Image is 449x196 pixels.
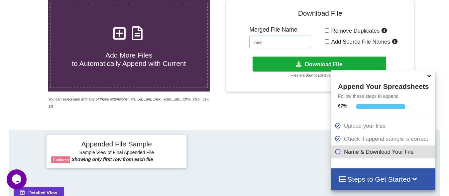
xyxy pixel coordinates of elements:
p: Check if append sample is correct [335,135,434,143]
span: Remove Duplicates [329,28,380,34]
iframe: chat widget [7,169,28,189]
h6: Sample View of Final Appended File [51,150,182,156]
h4: Download File [231,5,409,24]
h4: Appended File Sample [51,140,182,149]
b: Showing only first row from each file [71,157,153,162]
i: You can select files with any of these extensions: .xls, .xlt, .xlm, .xlsx, .xlsm, .xltx, .xltm, ... [48,97,209,108]
button: Download File [253,57,386,72]
b: 1 column [53,158,69,162]
h4: Append Your Spreadsheets [331,81,435,91]
span: Add Source File Names [329,39,390,45]
p: Follow these steps to append [331,93,435,99]
h4: Steps to Get Started [338,175,429,183]
span: Add More Files to Automatically Append with Current [72,51,186,67]
small: Files are downloaded in .xlsx format [290,73,350,77]
h5: Merged File Name [249,26,311,33]
p: Upload your files [335,122,434,130]
p: Name & Download Your File [335,148,434,156]
input: Enter File Name [249,36,311,48]
b: 67 % [338,103,347,108]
